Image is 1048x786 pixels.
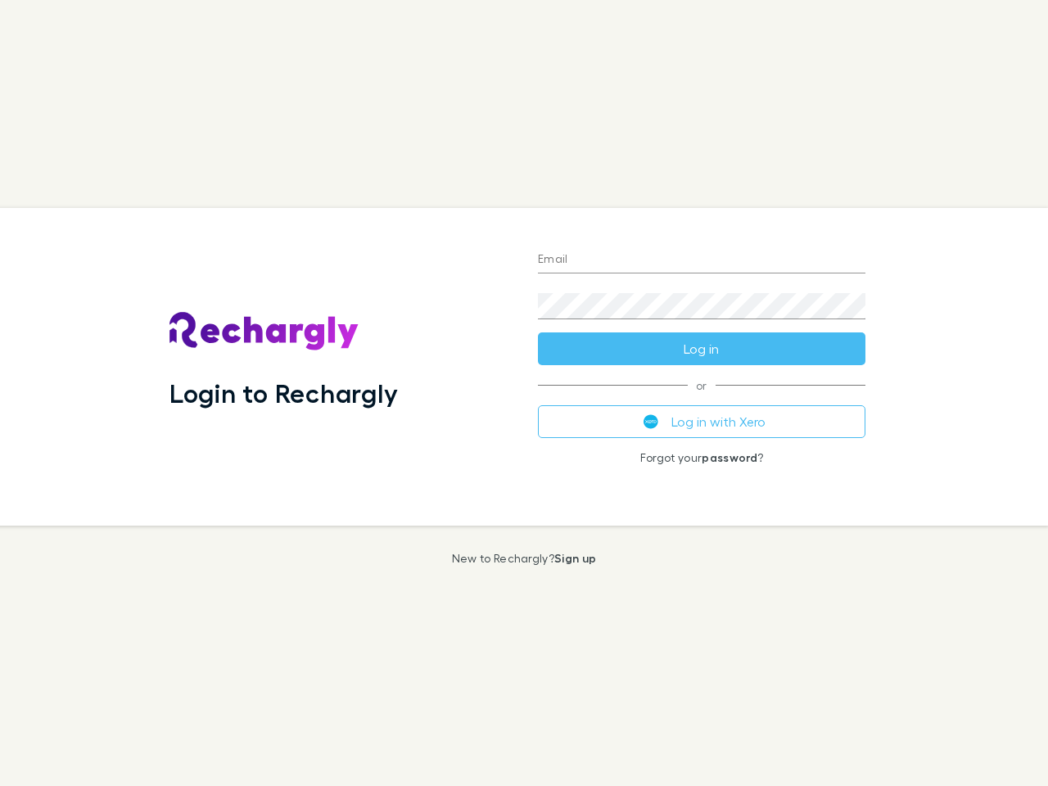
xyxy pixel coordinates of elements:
h1: Login to Rechargly [169,377,398,409]
span: or [538,385,865,386]
button: Log in with Xero [538,405,865,438]
p: Forgot your ? [538,451,865,464]
img: Xero's logo [644,414,658,429]
button: Log in [538,332,865,365]
a: password [702,450,757,464]
a: Sign up [554,551,596,565]
p: New to Rechargly? [452,552,597,565]
img: Rechargly's Logo [169,312,359,351]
